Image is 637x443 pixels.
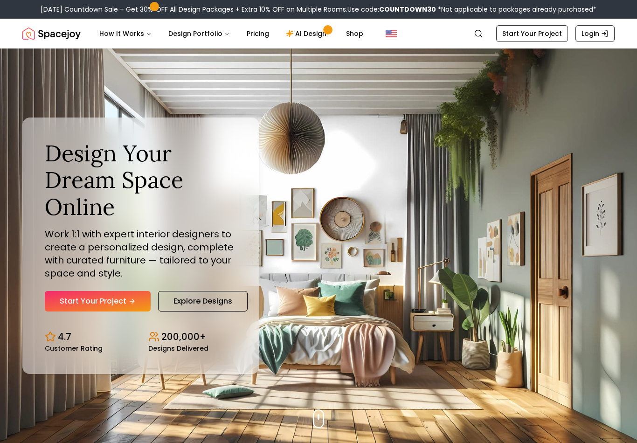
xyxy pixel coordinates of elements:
img: Spacejoy Logo [22,24,81,43]
span: *Not applicable to packages already purchased* [436,5,596,14]
small: Designs Delivered [148,345,208,352]
a: Pricing [239,24,277,43]
img: United States [386,28,397,39]
a: Start Your Project [45,291,151,311]
nav: Global [22,19,615,48]
b: COUNTDOWN30 [379,5,436,14]
div: [DATE] Countdown Sale – Get 30% OFF All Design Packages + Extra 10% OFF on Multiple Rooms. [41,5,596,14]
p: Work 1:1 with expert interior designers to create a personalized design, complete with curated fu... [45,228,237,280]
h1: Design Your Dream Space Online [45,140,237,221]
small: Customer Rating [45,345,103,352]
a: Start Your Project [496,25,568,42]
a: AI Design [278,24,337,43]
button: Design Portfolio [161,24,237,43]
a: Login [575,25,615,42]
a: Spacejoy [22,24,81,43]
p: 200,000+ [161,330,206,343]
a: Explore Designs [158,291,248,311]
button: How It Works [92,24,159,43]
a: Shop [339,24,371,43]
nav: Main [92,24,371,43]
p: 4.7 [58,330,71,343]
span: Use code: [347,5,436,14]
div: Design stats [45,323,237,352]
